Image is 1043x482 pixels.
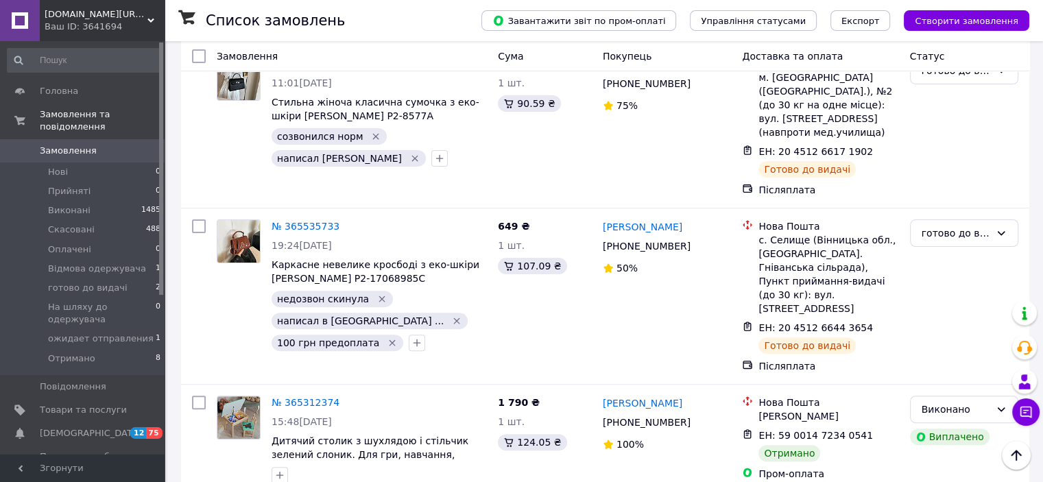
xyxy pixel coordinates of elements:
[277,131,363,142] span: созвонился норм
[45,8,147,21] span: mistermo.com.ua/ «Mister Mo»: інтернет-магазин побутових товарів
[40,381,106,393] span: Повідомлення
[272,416,332,427] span: 15:48[DATE]
[277,315,444,326] span: написал в [GEOGRAPHIC_DATA] ...
[758,219,898,233] div: Нова Пошта
[387,337,398,348] svg: Видалити мітку
[922,226,990,241] div: готово до видачі
[48,282,128,294] span: готово до видачі
[40,427,141,439] span: [DEMOGRAPHIC_DATA]
[146,427,162,439] span: 75
[48,333,154,345] span: ожидает отправления
[1002,441,1031,470] button: Наверх
[141,204,160,217] span: 1485
[217,58,260,100] img: Фото товару
[600,237,693,256] div: [PHONE_NUMBER]
[498,258,566,274] div: 107.09 ₴
[1012,398,1040,426] button: Чат з покупцем
[603,396,682,410] a: [PERSON_NAME]
[498,51,523,62] span: Cума
[156,263,160,275] span: 1
[498,221,529,232] span: 649 ₴
[277,337,379,348] span: 100 грн предоплата
[498,434,566,450] div: 124.05 ₴
[48,204,91,217] span: Виконані
[758,322,873,333] span: ЕН: 20 4512 6644 3654
[910,429,990,445] div: Виплачено
[277,153,402,164] span: написал [PERSON_NAME]
[758,183,898,197] div: Післяплата
[130,427,146,439] span: 12
[217,396,260,439] img: Фото товару
[498,77,525,88] span: 1 шт.
[272,397,339,408] a: № 365312374
[758,445,820,461] div: Отримано
[758,359,898,373] div: Післяплата
[272,240,332,251] span: 19:24[DATE]
[217,51,278,62] span: Замовлення
[758,430,873,441] span: ЕН: 59 0014 7234 0541
[370,131,381,142] svg: Видалити мітку
[758,337,856,354] div: Готово до видачі
[156,185,160,197] span: 0
[40,145,97,157] span: Замовлення
[600,74,693,93] div: [PHONE_NUMBER]
[451,315,462,326] svg: Видалити мітку
[156,352,160,365] span: 8
[498,397,540,408] span: 1 790 ₴
[48,166,68,178] span: Нові
[277,293,369,304] span: недозвон скинула
[272,259,479,284] a: Каркасне невелике кросбоді з еко-шкіри [PERSON_NAME] P2-17068985C
[272,221,339,232] a: № 365535733
[915,16,1018,26] span: Створити замовлення
[603,51,651,62] span: Покупець
[146,224,160,236] span: 488
[498,240,525,251] span: 1 шт.
[272,97,479,121] span: Стильна жіноча класична сумочка з еко-шкіри [PERSON_NAME] P2-8577A
[492,14,665,27] span: Завантажити звіт по пром-оплаті
[616,263,638,274] span: 50%
[40,108,165,133] span: Замовлення та повідомлення
[758,233,898,315] div: с. Селище (Вінницька обл., [GEOGRAPHIC_DATA]. Гніванська сільрада), Пункт приймання-видачі (до 30...
[48,224,95,236] span: Скасовані
[616,100,638,111] span: 75%
[758,71,898,139] div: м. [GEOGRAPHIC_DATA] ([GEOGRAPHIC_DATA].), №2 (до 30 кг на одне місце): вул. [STREET_ADDRESS] (на...
[217,57,261,101] a: Фото товару
[272,77,332,88] span: 11:01[DATE]
[904,10,1029,31] button: Створити замовлення
[758,396,898,409] div: Нова Пошта
[481,10,676,31] button: Завантажити звіт по пром-оплаті
[48,301,156,326] span: На шляху до одержувача
[600,413,693,432] div: [PHONE_NUMBER]
[7,48,162,73] input: Пошук
[40,450,127,475] span: Показники роботи компанії
[758,146,873,157] span: ЕН: 20 4512 6617 1902
[156,166,160,178] span: 0
[922,402,990,417] div: Виконано
[830,10,891,31] button: Експорт
[156,243,160,256] span: 0
[910,51,945,62] span: Статус
[376,293,387,304] svg: Видалити мітку
[758,161,856,178] div: Готово до видачі
[690,10,817,31] button: Управління статусами
[156,282,160,294] span: 2
[742,51,843,62] span: Доставка та оплата
[616,439,644,450] span: 100%
[272,435,468,474] a: Дитячий столик з шухлядою і стільчик зелений слоник. Для гри, навчання, малювання.
[217,396,261,439] a: Фото товару
[156,333,160,345] span: 1
[217,219,261,263] a: Фото товару
[40,404,127,416] span: Товари та послуги
[40,85,78,97] span: Головна
[206,12,345,29] h1: Список замовлень
[48,352,95,365] span: Отримано
[498,416,525,427] span: 1 шт.
[758,409,898,423] div: [PERSON_NAME]
[45,21,165,33] div: Ваш ID: 3641694
[48,185,91,197] span: Прийняті
[603,220,682,234] a: [PERSON_NAME]
[409,153,420,164] svg: Видалити мітку
[156,301,160,326] span: 0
